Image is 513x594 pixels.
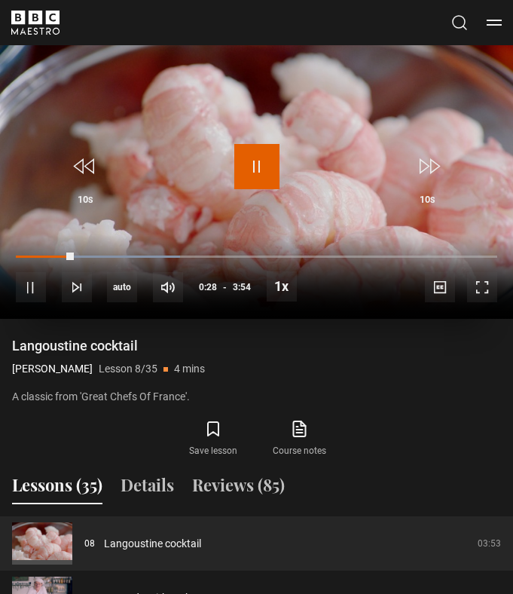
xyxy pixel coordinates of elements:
button: Mute [153,272,183,302]
span: 3:54 [233,274,251,301]
p: [PERSON_NAME] [12,361,93,377]
button: Details [121,473,174,504]
span: 0:28 [199,274,217,301]
button: Lessons (35) [12,473,102,504]
button: Pause [16,272,46,302]
span: - [223,282,227,292]
button: Reviews (85) [192,473,285,504]
a: Langoustine cocktail [104,536,201,552]
button: Save lesson [170,417,256,461]
p: 4 mins [174,361,205,377]
div: Current quality: 720p [107,272,137,302]
button: Playback Rate [267,271,297,302]
button: Toggle navigation [487,15,502,30]
p: Lesson 8/35 [99,361,157,377]
button: Next Lesson [62,272,92,302]
div: Progress Bar [16,256,497,259]
span: auto [107,272,137,302]
button: Fullscreen [467,272,497,302]
p: A classic from 'Great Chefs Of France'. [12,389,501,405]
a: Course notes [257,417,343,461]
svg: BBC Maestro [11,11,60,35]
h1: Langoustine cocktail [12,337,501,355]
button: Captions [425,272,455,302]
